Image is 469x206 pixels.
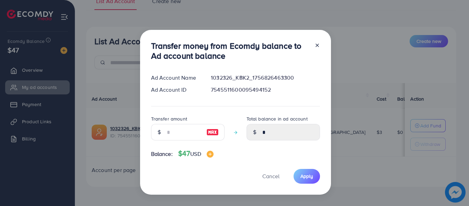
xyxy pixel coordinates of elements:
[205,74,325,82] div: 1032326_KBK2_1756826463300
[262,172,279,180] span: Cancel
[207,151,214,158] img: image
[146,86,206,94] div: Ad Account ID
[178,149,214,158] h4: $47
[247,115,308,122] label: Total balance in ad account
[205,86,325,94] div: 7545511600095494152
[206,128,219,136] img: image
[190,150,201,158] span: USD
[146,74,206,82] div: Ad Account Name
[300,173,313,180] span: Apply
[151,41,309,61] h3: Transfer money from Ecomdy balance to Ad account balance
[151,150,173,158] span: Balance:
[254,169,288,184] button: Cancel
[151,115,187,122] label: Transfer amount
[294,169,320,184] button: Apply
